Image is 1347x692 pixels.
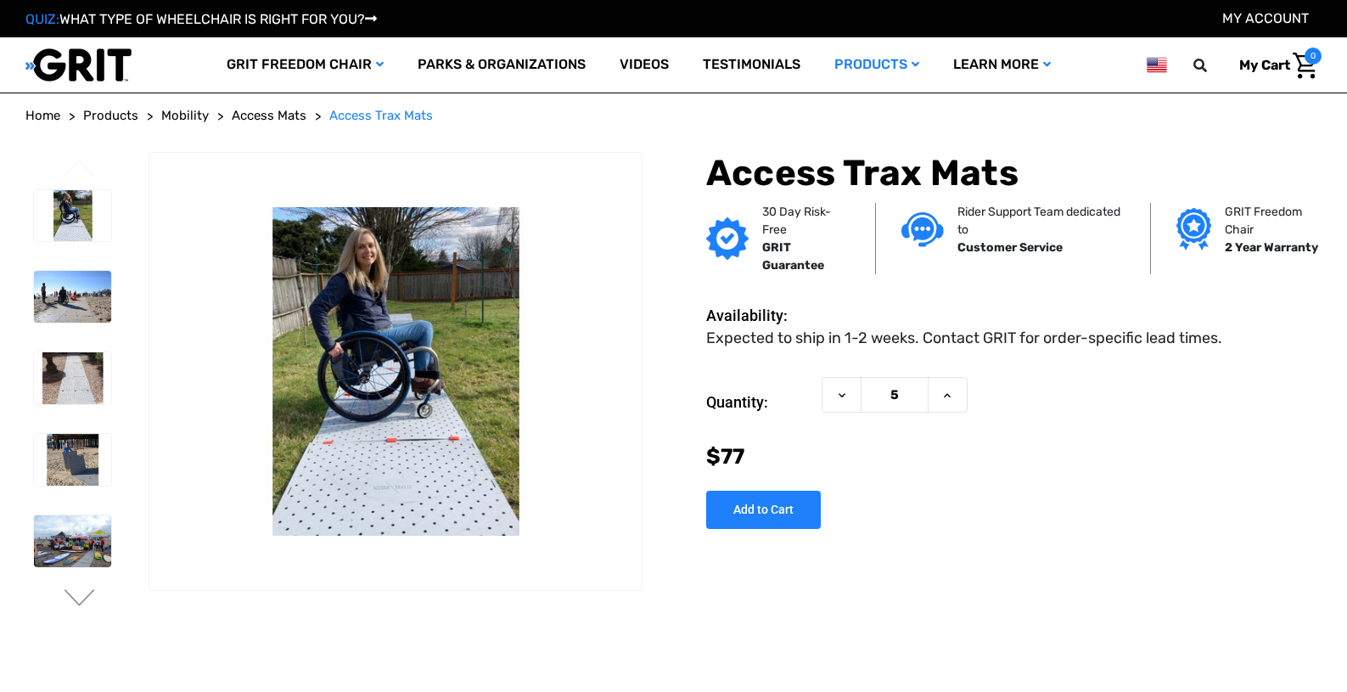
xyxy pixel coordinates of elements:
button: Go to slide 2 of 6 [62,589,98,610]
span: My Cart [1239,57,1290,73]
span: Home [25,108,60,123]
a: Cart with 0 items [1226,48,1322,83]
img: Access Trax Mats [34,271,111,323]
strong: Customer Service [957,240,1063,255]
img: Access Trax Mats [34,434,111,486]
img: Access Trax Mats [34,352,111,404]
img: GRIT All-Terrain Wheelchair and Mobility Equipment [25,48,132,82]
button: Go to slide 6 of 6 [62,160,98,180]
a: Account [1222,10,1309,26]
a: QUIZ:WHAT TYPE OF WHEELCHAIR IS RIGHT FOR YOU? [25,11,377,27]
input: Add to Cart [706,491,821,529]
span: Mobility [161,108,209,123]
a: GRIT Freedom Chair [210,37,401,93]
span: QUIZ: [25,11,59,27]
strong: 2 Year Warranty [1225,240,1318,255]
a: Parks & Organizations [401,37,603,93]
a: Home [25,106,60,126]
span: 0 [1305,48,1322,65]
a: Testimonials [686,37,817,93]
img: Customer service [901,212,944,247]
p: GRIT Freedom Chair [1225,203,1327,239]
a: Products [83,106,138,126]
img: Cart [1293,53,1317,79]
input: Search [1201,48,1226,83]
img: Grit freedom [1176,208,1211,250]
img: Access Trax Mats [34,190,111,242]
nav: Breadcrumb [25,106,1322,126]
span: Access Trax Mats [329,108,433,123]
a: Mobility [161,106,209,126]
span: Access Mats [232,108,306,123]
p: Rider Support Team dedicated to [957,203,1125,239]
p: 30 Day Risk-Free [762,203,850,239]
img: Access Trax Mats [34,515,111,567]
a: Videos [603,37,686,93]
img: GRIT Guarantee [706,217,749,260]
h1: Access Trax Mats [706,152,1322,194]
dd: Expected to ship in 1-2 weeks. Contact GRIT for order-specific lead times. [706,327,1222,350]
span: $77 [706,444,744,469]
a: Access Trax Mats [329,106,433,126]
a: Access Mats [232,106,306,126]
dt: Availability: [706,304,813,327]
img: Access Trax Mats [149,207,641,536]
a: Learn More [936,37,1068,93]
img: us.png [1147,54,1167,76]
a: Products [817,37,936,93]
strong: GRIT Guarantee [762,240,824,273]
label: Quantity: [706,377,813,428]
span: Products [83,108,138,123]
